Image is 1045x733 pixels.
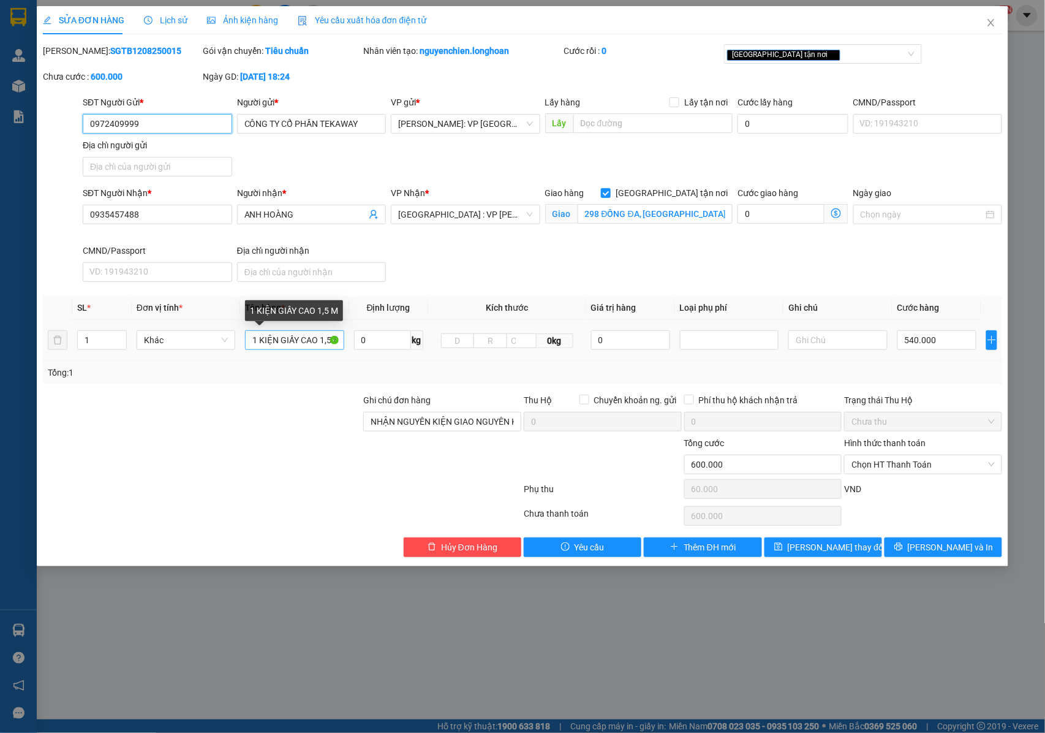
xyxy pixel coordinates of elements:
div: VP gửi [391,96,540,109]
div: Phụ thu [522,482,683,504]
div: 1 KIỆN GIẤY CAO 1,5 M [245,300,343,321]
button: plusThêm ĐH mới [644,537,761,557]
input: Cước lấy hàng [738,114,848,134]
button: Close [974,6,1008,40]
span: Chọn HT Thanh Toán [851,455,995,474]
span: plus [670,542,679,552]
span: Tổng cước [684,438,725,448]
img: icon [298,16,307,26]
input: VD: Bàn, Ghế [245,330,344,350]
button: exclamation-circleYêu cầu [524,537,641,557]
input: Cước giao hàng [738,204,824,224]
label: Cước lấy hàng [738,97,793,107]
span: save [774,542,783,552]
div: Trạng thái Thu Hộ [844,393,1002,407]
span: VND [844,484,861,494]
span: dollar-circle [831,208,841,218]
span: user-add [369,210,379,219]
b: 600.000 [91,72,123,82]
span: Cước hàng [897,303,940,313]
span: plus [987,335,997,345]
span: close [829,51,836,58]
div: Tổng: 1 [48,366,404,379]
input: Ngày giao [861,208,984,221]
span: 14:53:32 [DATE] [5,85,77,95]
input: Ghi Chú [788,330,887,350]
span: Mã đơn: SGTB1208250008 [5,66,188,82]
div: SĐT Người Gửi [83,96,232,109]
button: delete [48,330,67,350]
div: Ngày GD: [203,70,361,83]
div: [PERSON_NAME]: [43,44,201,58]
label: Cước giao hàng [738,188,798,198]
span: Kích thước [486,303,528,313]
span: clock-circle [144,16,153,25]
input: Địa chỉ của người gửi [83,157,232,177]
div: Nhân viên tạo: [363,44,561,58]
span: Khác [144,331,228,349]
div: Chưa thanh toán [522,507,683,528]
span: Chuyển khoản ng. gửi [589,393,682,407]
strong: CSKH: [34,26,65,37]
span: Lấy tận nơi [679,96,733,109]
div: Gói vận chuyển: [203,44,361,58]
span: [GEOGRAPHIC_DATA] tận nơi [727,50,840,61]
b: SGTB1208250015 [110,46,181,56]
div: CMND/Passport [83,244,232,257]
input: Dọc đường [573,113,733,133]
span: Hồ Chí Minh: VP Quận Tân Bình [398,115,533,133]
div: Người nhận [237,186,387,200]
div: Cước rồi : [564,44,722,58]
button: printer[PERSON_NAME] và In [885,537,1002,557]
b: nguyenchien.longhoan [420,46,509,56]
span: close [986,18,996,28]
span: Yêu cầu xuất hóa đơn điện tử [298,15,427,25]
span: Giao hàng [545,188,584,198]
b: Tiêu chuẩn [265,46,309,56]
span: Chưa thu [851,412,995,431]
span: 0kg [537,333,573,348]
span: [PERSON_NAME] thay đổi [788,541,886,554]
span: [PHONE_NUMBER] [5,26,93,48]
button: deleteHủy Đơn Hàng [404,537,521,557]
button: plus [986,330,998,350]
span: VP Nhận [391,188,425,198]
span: edit [43,16,51,25]
b: [DATE] 18:24 [240,72,290,82]
input: C [507,333,537,348]
span: Phí thu hộ khách nhận trả [694,393,803,407]
span: [GEOGRAPHIC_DATA] tận nơi [611,186,733,200]
span: printer [894,542,903,552]
span: Thêm ĐH mới [684,541,736,554]
div: CMND/Passport [853,96,1003,109]
th: Loại phụ phí [675,296,783,320]
div: Chưa cước : [43,70,201,83]
span: Đơn vị tính [137,303,183,313]
span: Hủy Đơn Hàng [441,541,497,554]
span: Giao [545,204,578,224]
th: Ghi chú [783,296,892,320]
div: Địa chỉ người gửi [83,139,232,152]
span: Thu Hộ [524,395,552,405]
span: exclamation-circle [561,542,570,552]
span: Lịch sử [144,15,187,25]
span: [PERSON_NAME] và In [908,541,994,554]
span: Giá trị hàng [591,303,636,313]
span: Lấy hàng [545,97,581,107]
span: Yêu cầu [575,541,605,554]
label: Hình thức thanh toán [844,438,926,448]
span: Lấy [545,113,573,133]
span: Ảnh kiện hàng [207,15,278,25]
div: SĐT Người Nhận [83,186,232,200]
span: Định lượng [367,303,410,313]
div: Địa chỉ người nhận [237,244,387,257]
label: Ghi chú đơn hàng [363,395,431,405]
b: 0 [602,46,606,56]
input: Địa chỉ của người nhận [237,262,387,282]
button: save[PERSON_NAME] thay đổi [764,537,882,557]
input: Ghi chú đơn hàng [363,412,521,431]
span: picture [207,16,216,25]
div: Người gửi [237,96,387,109]
span: SL [77,303,87,313]
span: delete [428,542,436,552]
